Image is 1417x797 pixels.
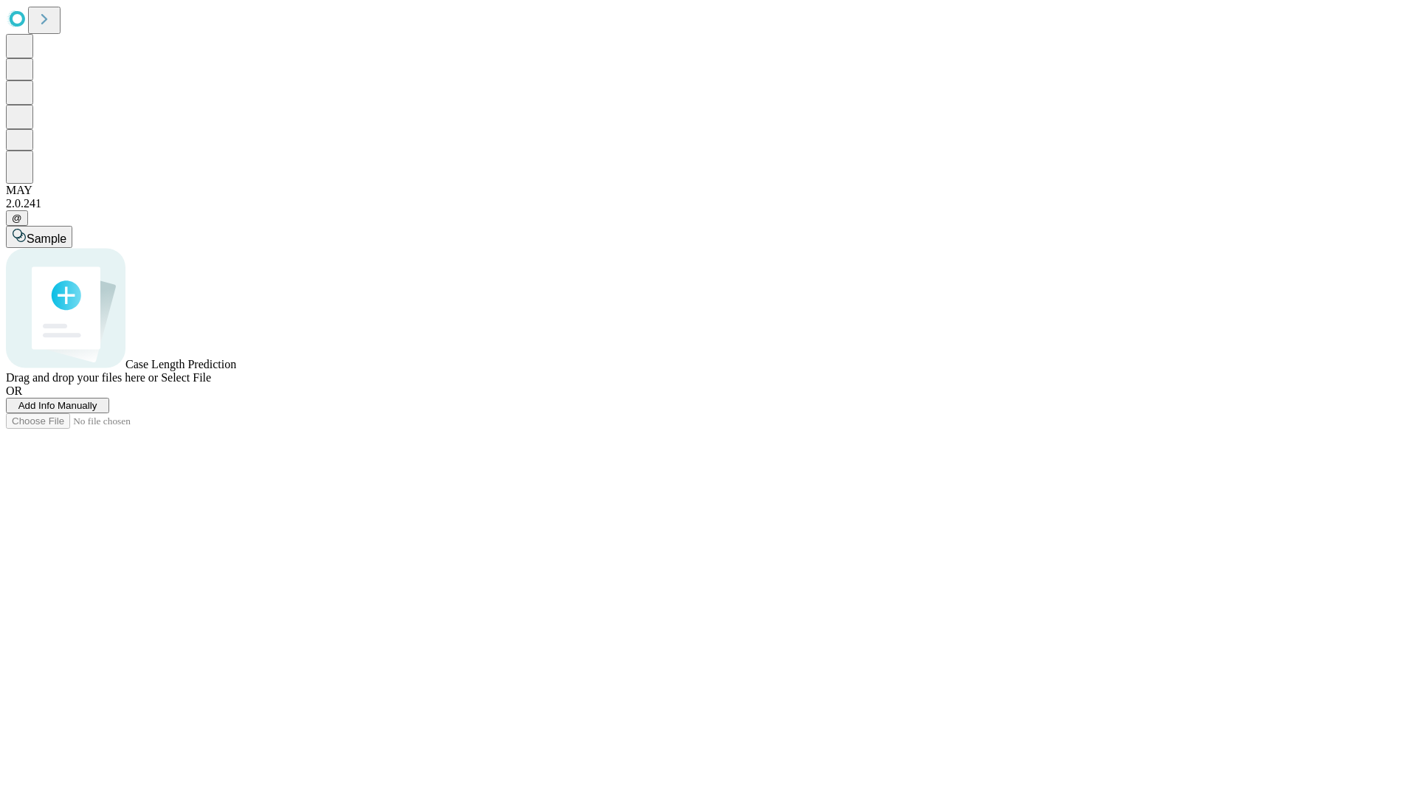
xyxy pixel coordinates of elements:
span: Sample [27,232,66,245]
span: Add Info Manually [18,400,97,411]
div: MAY [6,184,1411,197]
button: @ [6,210,28,226]
span: Case Length Prediction [125,358,236,370]
span: Select File [161,371,211,384]
span: Drag and drop your files here or [6,371,158,384]
span: @ [12,213,22,224]
span: OR [6,384,22,397]
button: Sample [6,226,72,248]
div: 2.0.241 [6,197,1411,210]
button: Add Info Manually [6,398,109,413]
